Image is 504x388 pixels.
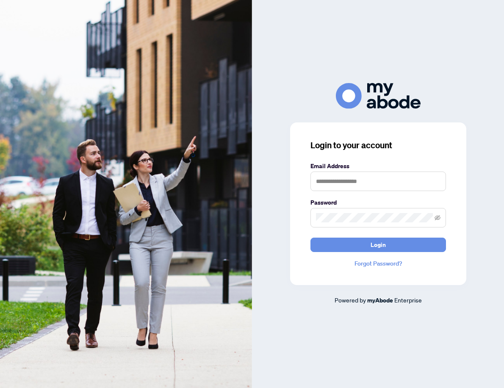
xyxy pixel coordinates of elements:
[310,198,446,207] label: Password
[310,259,446,268] a: Forgot Password?
[336,83,421,109] img: ma-logo
[435,215,440,221] span: eye-invisible
[394,296,422,304] span: Enterprise
[371,238,386,252] span: Login
[310,139,446,151] h3: Login to your account
[335,296,366,304] span: Powered by
[310,161,446,171] label: Email Address
[367,296,393,305] a: myAbode
[310,238,446,252] button: Login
